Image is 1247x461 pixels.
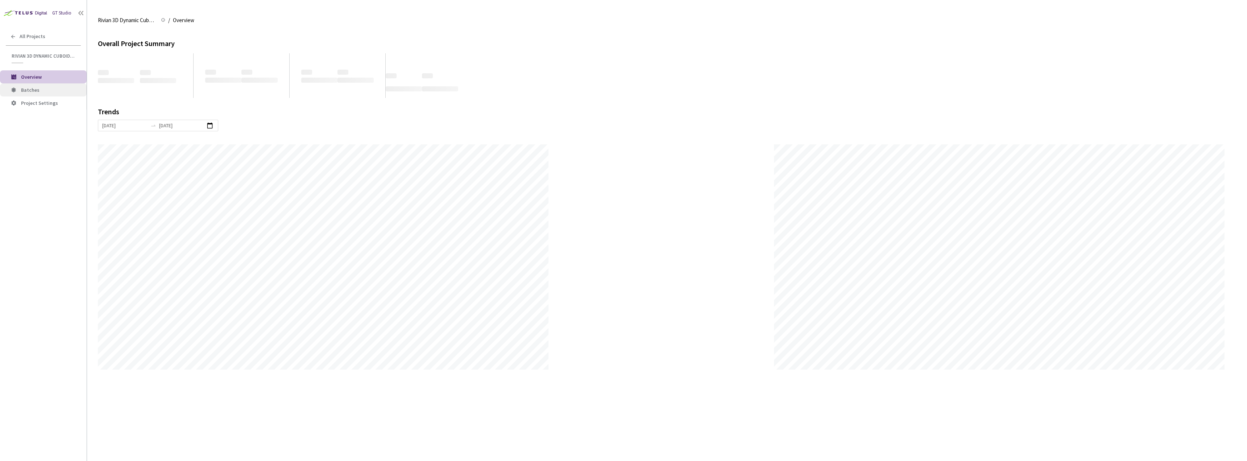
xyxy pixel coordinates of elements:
span: swap-right [150,123,156,128]
span: ‌ [337,78,374,83]
span: ‌ [98,78,134,83]
span: ‌ [98,70,109,75]
span: ‌ [422,73,433,78]
div: Trends [98,108,1226,120]
input: End date [159,122,204,129]
span: ‌ [205,70,216,75]
span: All Projects [20,33,45,40]
span: ‌ [386,73,397,78]
span: ‌ [205,78,241,83]
span: ‌ [241,70,252,75]
div: Overall Project Summary [98,38,1236,49]
div: GT Studio [52,9,71,17]
span: ‌ [140,78,176,83]
span: Overview [21,74,42,80]
span: Rivian 3D Dynamic Cuboids[2024-25] [12,53,76,59]
input: Start date [102,122,148,129]
span: ‌ [140,70,151,75]
span: ‌ [386,86,422,91]
span: ‌ [422,86,458,91]
li: / [168,16,170,25]
span: to [150,123,156,128]
span: ‌ [301,78,337,83]
span: Rivian 3D Dynamic Cuboids[2024-25] [98,16,157,25]
span: Batches [21,87,40,93]
span: ‌ [337,70,348,75]
span: ‌ [241,78,278,83]
span: ‌ [301,70,312,75]
span: Project Settings [21,100,58,106]
span: Overview [173,16,194,25]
